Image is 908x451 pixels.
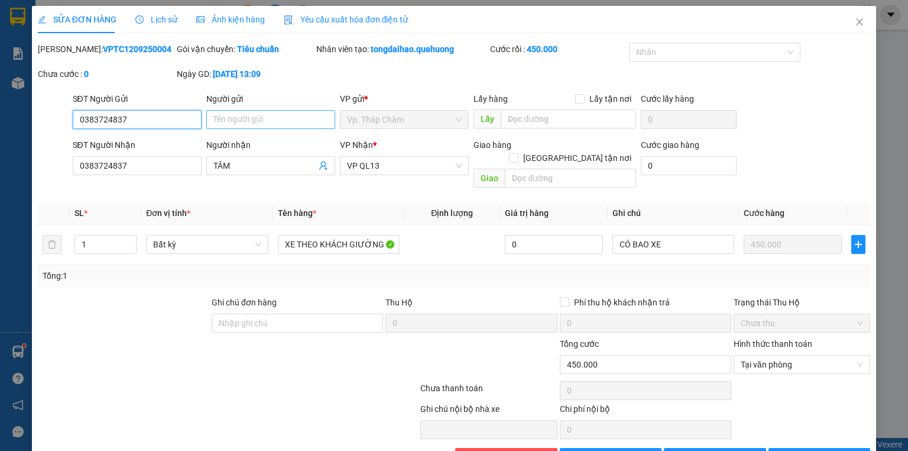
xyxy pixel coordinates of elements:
button: Close [843,6,876,39]
label: Ghi chú đơn hàng [212,298,277,307]
div: Người nhận [206,138,335,152]
span: picture [196,15,205,24]
input: VD: Bàn, Ghế [278,235,400,254]
span: Giá trị hàng [505,208,549,218]
span: Thu Hộ [385,298,413,307]
b: Tiêu chuẩn [237,44,279,54]
button: delete [43,235,61,254]
div: Người gửi [206,92,335,105]
span: close [855,17,864,27]
span: Yêu cầu xuất hóa đơn điện tử [284,15,408,24]
span: Tại văn phòng [741,356,863,373]
input: Dọc đường [501,109,636,128]
span: Tổng cước [560,339,599,349]
span: Lấy tận nơi [585,92,636,105]
b: 0 [84,69,89,79]
input: Ghi Chú [612,235,734,254]
span: Giao hàng [474,140,511,150]
div: Chưa cước : [38,67,174,80]
span: plus [852,240,865,249]
span: Lịch sử [135,15,177,24]
label: Cước lấy hàng [641,94,694,104]
span: Giao [474,169,505,188]
span: SL [74,208,84,218]
b: VPTC1209250004 [103,44,171,54]
span: VP Nhận [340,140,373,150]
label: Cước giao hàng [641,140,699,150]
b: Biên nhận gởi hàng hóa [76,17,113,114]
span: Lấy hàng [474,94,508,104]
div: VP gửi [340,92,469,105]
div: Nhân viên tạo: [316,43,488,56]
span: user-add [319,161,328,170]
div: Gói vận chuyển: [177,43,313,56]
div: Tổng: 1 [43,269,351,282]
div: Ghi chú nội bộ nhà xe [420,402,557,420]
span: Đơn vị tính [146,208,190,218]
b: 450.000 [527,44,557,54]
input: Cước lấy hàng [641,110,737,129]
input: Cước giao hàng [641,156,737,175]
button: plus [851,235,865,254]
th: Ghi chú [608,202,739,225]
span: clock-circle [135,15,144,24]
span: Ảnh kiện hàng [196,15,265,24]
span: VP QL13 [347,157,462,175]
span: Tên hàng [278,208,316,218]
div: Cước rồi : [490,43,627,56]
div: Chi phí nội bộ [560,402,731,420]
div: [PERSON_NAME]: [38,43,174,56]
b: [DATE] 13:09 [213,69,261,79]
div: Chưa thanh toán [419,382,558,402]
span: Phí thu hộ khách nhận trả [569,296,674,309]
span: [GEOGRAPHIC_DATA] tận nơi [518,152,636,165]
div: Trạng thái Thu Hộ [734,296,870,309]
span: Lấy [474,109,501,128]
span: Cước hàng [744,208,784,218]
b: tongdaihao.quehuong [371,44,454,54]
span: SỬA ĐƠN HÀNG [38,15,116,24]
img: icon [284,15,293,25]
span: Định lượng [431,208,473,218]
input: Dọc đường [505,169,636,188]
span: Bất kỳ [153,236,261,253]
div: SĐT Người Gửi [73,92,202,105]
span: Chưa thu [741,314,863,332]
b: An Anh Limousine [15,76,65,132]
div: SĐT Người Nhận [73,138,202,152]
label: Hình thức thanh toán [734,339,812,349]
input: Ghi chú đơn hàng [212,314,383,333]
input: 0 [744,235,842,254]
span: edit [38,15,46,24]
div: Ngày GD: [177,67,313,80]
span: Vp. Tháp Chàm [347,111,462,128]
